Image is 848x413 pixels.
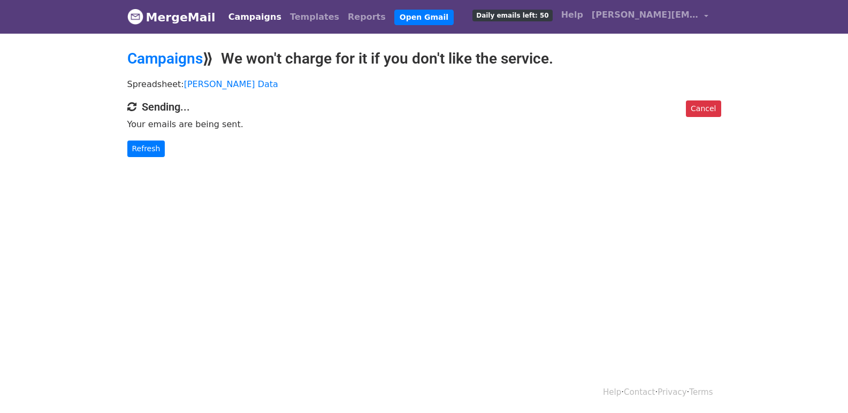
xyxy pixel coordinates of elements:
[127,100,721,113] h4: Sending...
[127,119,721,130] p: Your emails are being sent.
[658,387,686,397] a: Privacy
[592,9,699,21] span: [PERSON_NAME][EMAIL_ADDRESS][DOMAIN_NAME]
[127,141,165,157] a: Refresh
[689,387,713,397] a: Terms
[127,50,203,67] a: Campaigns
[624,387,655,397] a: Contact
[286,6,343,28] a: Templates
[686,100,721,117] a: Cancel
[468,4,556,26] a: Daily emails left: 50
[394,10,454,25] a: Open Gmail
[127,79,721,90] p: Spreadsheet:
[587,4,713,29] a: [PERSON_NAME][EMAIL_ADDRESS][DOMAIN_NAME]
[603,387,621,397] a: Help
[127,50,721,68] h2: ⟫ We won't charge for it if you don't like the service.
[224,6,286,28] a: Campaigns
[184,79,278,89] a: [PERSON_NAME] Data
[127,6,216,28] a: MergeMail
[127,9,143,25] img: MergeMail logo
[557,4,587,26] a: Help
[343,6,390,28] a: Reports
[472,10,552,21] span: Daily emails left: 50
